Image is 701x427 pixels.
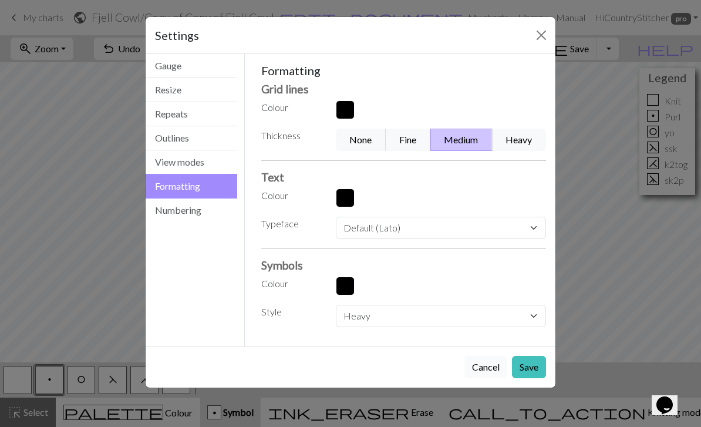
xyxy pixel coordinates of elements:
[254,305,329,322] label: Style
[492,129,546,151] button: Heavy
[261,258,547,272] h3: Symbols
[146,54,237,78] button: Gauge
[532,26,551,45] button: Close
[512,356,546,378] button: Save
[386,129,431,151] button: Fine
[254,277,329,291] label: Colour
[254,217,329,234] label: Typeface
[254,189,329,203] label: Colour
[254,100,329,115] label: Colour
[464,356,507,378] button: Cancel
[146,150,237,174] button: View modes
[254,129,329,146] label: Thickness
[146,174,237,199] button: Formatting
[261,63,547,78] h5: Formatting
[155,26,199,44] h5: Settings
[146,126,237,150] button: Outlines
[146,199,237,222] button: Numbering
[652,380,689,415] iframe: chat widget
[261,170,547,184] h3: Text
[430,129,493,151] button: Medium
[336,129,386,151] button: None
[146,78,237,102] button: Resize
[261,82,547,96] h3: Grid lines
[146,102,237,126] button: Repeats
